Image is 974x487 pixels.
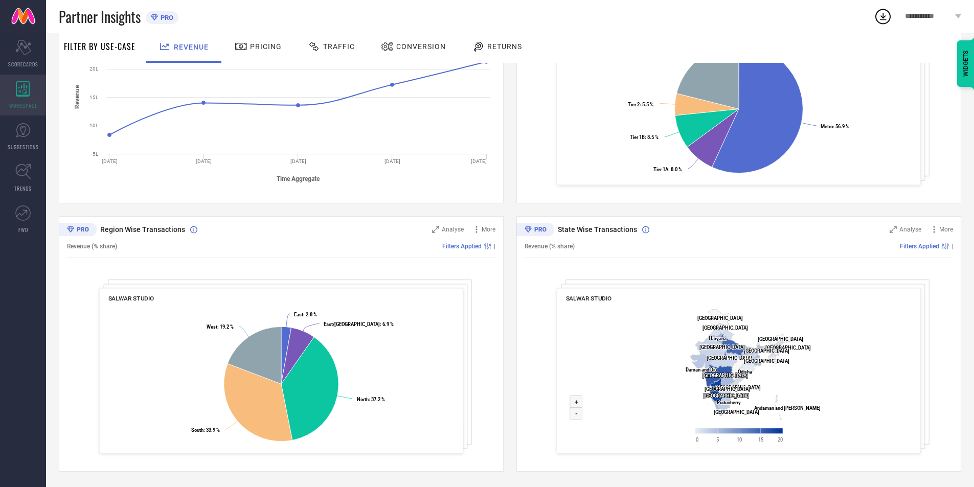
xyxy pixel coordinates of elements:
span: Revenue (% share) [67,243,117,250]
tspan: East [294,312,303,317]
text: 10L [89,123,99,128]
text: - [575,410,578,418]
text: [DATE] [196,158,212,164]
text: : 37.2 % [357,397,385,402]
text: 20L [89,66,99,72]
span: PRO [158,14,173,21]
text: [DATE] [290,158,306,164]
text: [GEOGRAPHIC_DATA] [704,393,749,399]
span: Filters Applied [900,243,939,250]
span: Filters Applied [442,243,482,250]
text: 5 [716,437,719,443]
tspan: Tier 2 [628,102,640,107]
tspan: Revenue [74,85,81,109]
text: Andaman and [PERSON_NAME] [754,405,821,411]
text: + [575,398,578,406]
span: Analyse [442,226,464,233]
span: Traffic [323,42,355,51]
span: Analyse [899,226,921,233]
div: Premium [59,223,97,238]
text: : 5.5 % [628,102,653,107]
text: 10 [737,437,742,443]
tspan: East/[GEOGRAPHIC_DATA] [324,321,380,327]
svg: Zoom [432,226,439,233]
text: [GEOGRAPHIC_DATA] [744,348,789,354]
text: [GEOGRAPHIC_DATA] [714,409,759,415]
text: [GEOGRAPHIC_DATA] [703,373,748,378]
text: : 56.9 % [821,124,849,129]
text: : 8.5 % [630,134,659,140]
span: | [952,243,953,250]
span: Revenue [174,43,209,51]
span: Revenue (% share) [525,243,575,250]
span: FWD [18,226,28,234]
span: More [939,226,953,233]
span: SALWAR STUDIO [566,295,612,302]
span: State Wise Transactions [558,225,637,234]
text: 0 [696,437,698,443]
span: Partner Insights [59,6,141,27]
text: [GEOGRAPHIC_DATA] [705,386,750,392]
text: : 8.0 % [653,167,682,172]
tspan: North [357,397,369,402]
text: [DATE] [102,158,118,164]
span: Filter By Use-Case [64,40,135,53]
text: [GEOGRAPHIC_DATA] [765,345,811,351]
span: | [494,243,495,250]
text: [GEOGRAPHIC_DATA] [744,358,789,364]
span: SCORECARDS [8,60,38,68]
span: Conversion [396,42,446,51]
text: [DATE] [471,158,487,164]
span: TRENDS [14,184,32,192]
text: [GEOGRAPHIC_DATA] [699,344,745,350]
span: Region Wise Transactions [100,225,185,234]
div: Open download list [874,7,892,26]
text: Odisha [738,369,752,375]
text: [GEOGRAPHIC_DATA] [697,315,743,321]
text: : 2.8 % [294,312,317,317]
span: Pricing [250,42,282,51]
text: 15L [89,95,99,100]
tspan: West [207,324,217,330]
tspan: Metro [821,124,833,129]
tspan: Tier 1A [653,167,669,172]
text: 15 [758,437,763,443]
text: [GEOGRAPHIC_DATA] [707,355,752,361]
text: : 6.9 % [324,321,394,327]
span: WORKSPACE [9,102,37,109]
text: : 19.2 % [207,324,234,330]
span: SUGGESTIONS [8,143,39,151]
tspan: Time Aggregate [277,175,320,182]
span: More [482,226,495,233]
text: [GEOGRAPHIC_DATA] [703,325,748,331]
span: SALWAR STUDIO [108,295,154,302]
svg: Zoom [890,226,897,233]
div: Premium [516,223,554,238]
text: 20 [778,437,783,443]
text: [GEOGRAPHIC_DATA] [715,385,761,390]
text: 5L [93,151,99,157]
text: Puducherry [717,400,741,405]
text: Daman and Diu [686,367,717,373]
text: [DATE] [384,158,400,164]
tspan: Tier 1B [630,134,645,140]
span: Returns [487,42,522,51]
text: Haryana [709,336,727,341]
text: [GEOGRAPHIC_DATA] [758,336,803,342]
text: : 33.9 % [191,427,220,433]
tspan: South [191,427,203,433]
